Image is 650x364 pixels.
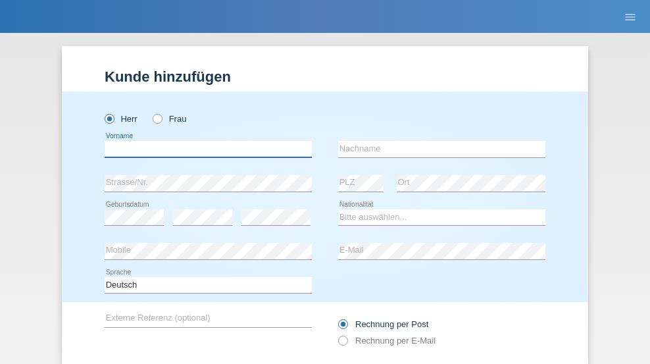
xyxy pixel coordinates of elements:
input: Rechnung per Post [338,319,347,336]
label: Frau [153,114,186,124]
label: Herr [105,114,137,124]
i: menu [624,11,637,24]
label: Rechnung per E-Mail [338,336,436,346]
input: Frau [153,114,161,122]
label: Rechnung per Post [338,319,428,329]
a: menu [617,13,643,20]
input: Rechnung per E-Mail [338,336,347,352]
h1: Kunde hinzufügen [105,68,545,85]
input: Herr [105,114,113,122]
